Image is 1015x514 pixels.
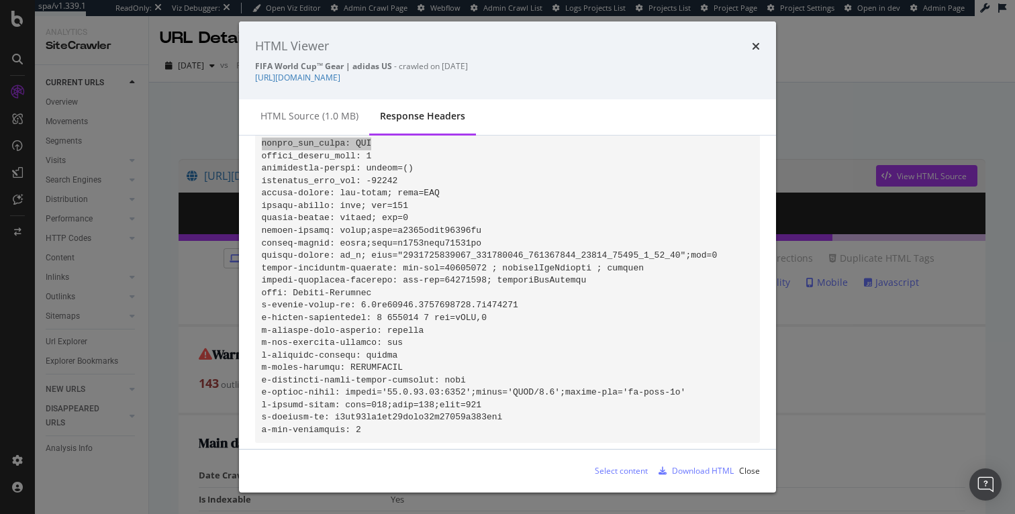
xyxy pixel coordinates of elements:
[969,468,1002,501] div: Open Intercom Messenger
[380,109,465,123] div: Response Headers
[595,465,648,476] div: Select content
[653,460,734,482] button: Download HTML
[260,109,358,123] div: HTML source (1.0 MB)
[255,60,760,72] div: - crawled on [DATE]
[739,460,760,482] button: Close
[255,60,392,72] strong: FIFA World Cup™ Gear | adidas US
[672,465,734,476] div: Download HTML
[752,38,760,55] div: times
[255,38,329,55] div: HTML Viewer
[239,21,776,493] div: modal
[255,72,340,83] a: [URL][DOMAIN_NAME]
[584,460,648,482] button: Select content
[739,465,760,476] div: Close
